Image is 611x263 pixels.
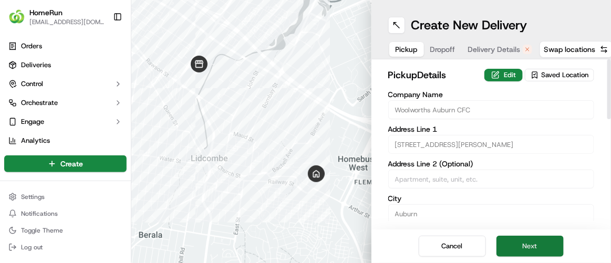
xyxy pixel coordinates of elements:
button: HomeRun [29,7,63,18]
button: Saved Location [525,68,594,82]
button: HomeRunHomeRun[EMAIL_ADDRESS][DOMAIN_NAME] [4,4,109,29]
span: Engage [21,117,44,127]
button: Next [496,236,564,257]
input: Apartment, suite, unit, etc. [388,170,595,188]
img: HomeRun [8,8,25,25]
button: Settings [4,190,127,204]
a: Deliveries [4,57,127,73]
a: Analytics [4,132,127,149]
button: Edit [484,69,523,81]
span: Saved Location [541,70,588,80]
span: Control [21,79,43,89]
span: Log out [21,243,43,251]
span: Dropoff [430,44,455,55]
span: Settings [21,193,45,201]
span: Create [60,159,83,169]
span: Swap locations [544,44,596,55]
button: Log out [4,240,127,255]
h1: Create New Delivery [411,17,527,34]
button: Cancel [419,236,486,257]
label: Company Name [388,91,595,98]
h2: pickup Details [388,68,479,82]
span: Orchestrate [21,98,58,108]
input: Enter address [388,135,595,154]
span: Toggle Theme [21,226,63,235]
input: Enter city [388,204,595,223]
button: Create [4,155,127,172]
label: Address Line 2 (Optional) [388,160,595,167]
button: Engage [4,113,127,130]
a: Orders [4,38,127,55]
button: Control [4,76,127,92]
input: Enter company name [388,100,595,119]
span: Delivery Details [468,44,521,55]
span: Analytics [21,136,50,145]
button: Notifications [4,206,127,221]
span: Deliveries [21,60,51,70]
label: Address Line 1 [388,125,595,133]
span: Orders [21,41,42,51]
button: Orchestrate [4,94,127,111]
label: City [388,195,595,202]
span: Notifications [21,209,58,218]
button: Toggle Theme [4,223,127,238]
span: Pickup [396,44,418,55]
button: [EMAIL_ADDRESS][DOMAIN_NAME] [29,18,105,26]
